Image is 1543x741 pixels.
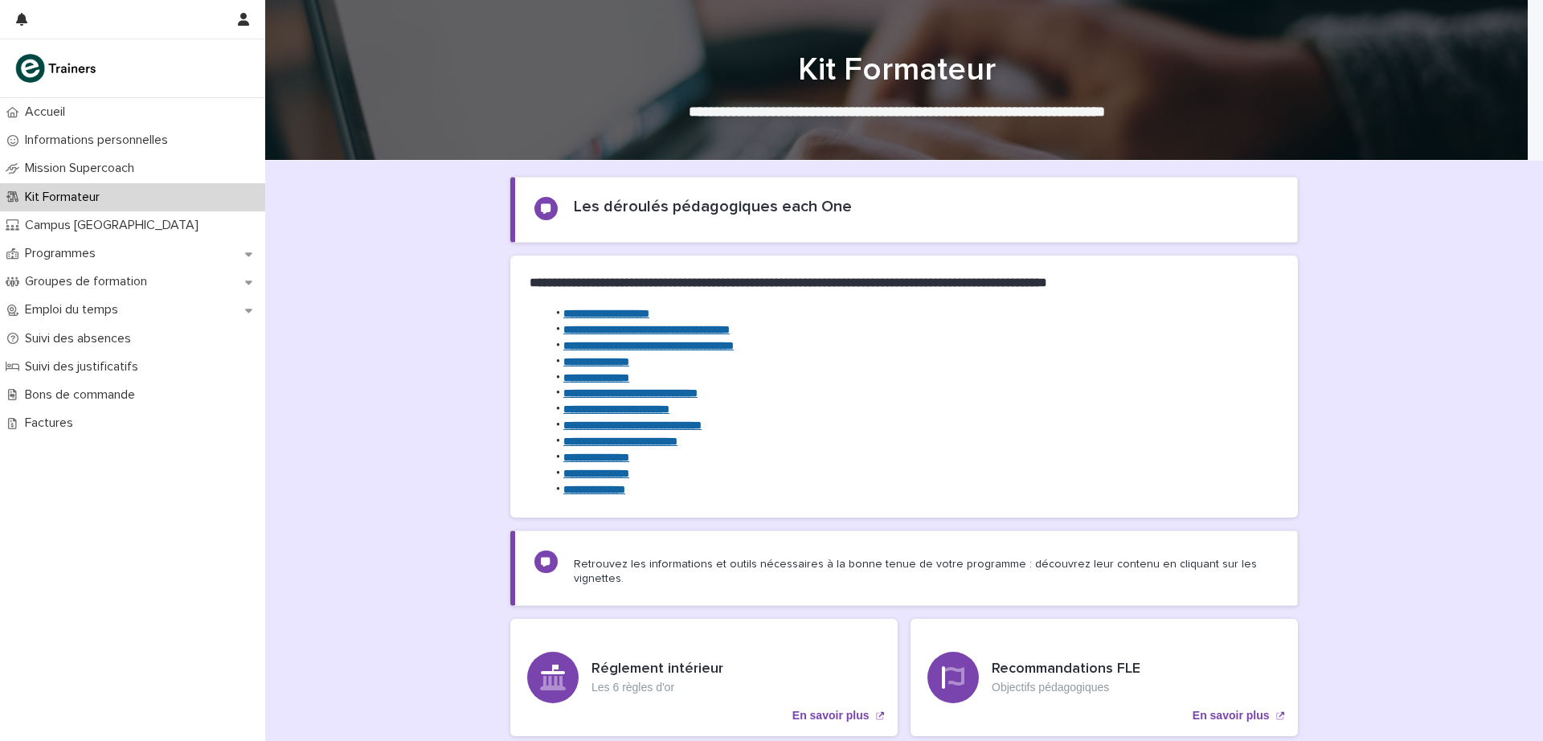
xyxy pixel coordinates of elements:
p: En savoir plus [792,709,870,723]
p: Retrouvez les informations et outils nécessaires à la bonne tenue de votre programme : découvrez ... [574,557,1278,586]
p: Les 6 règles d'or [591,681,723,694]
a: En savoir plus [510,619,898,736]
p: Emploi du temps [18,302,131,317]
p: Mission Supercoach [18,161,147,176]
p: Bons de commande [18,387,148,403]
p: Objectifs pédagogiques [992,681,1140,694]
a: En savoir plus [911,619,1298,736]
p: Accueil [18,104,78,120]
h2: Les déroulés pédagogiques each One [574,197,852,216]
h3: Réglement intérieur [591,661,723,678]
h3: Recommandations FLE [992,661,1140,678]
p: Factures [18,416,86,431]
p: Informations personnelles [18,133,181,148]
p: Suivi des absences [18,331,144,346]
h1: Kit Formateur [503,51,1291,89]
p: Programmes [18,246,108,261]
p: En savoir plus [1193,709,1270,723]
p: Suivi des justificatifs [18,359,151,375]
p: Campus [GEOGRAPHIC_DATA] [18,218,211,233]
img: K0CqGN7SDeD6s4JG8KQk [13,52,101,84]
p: Kit Formateur [18,190,113,205]
p: Groupes de formation [18,274,160,289]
